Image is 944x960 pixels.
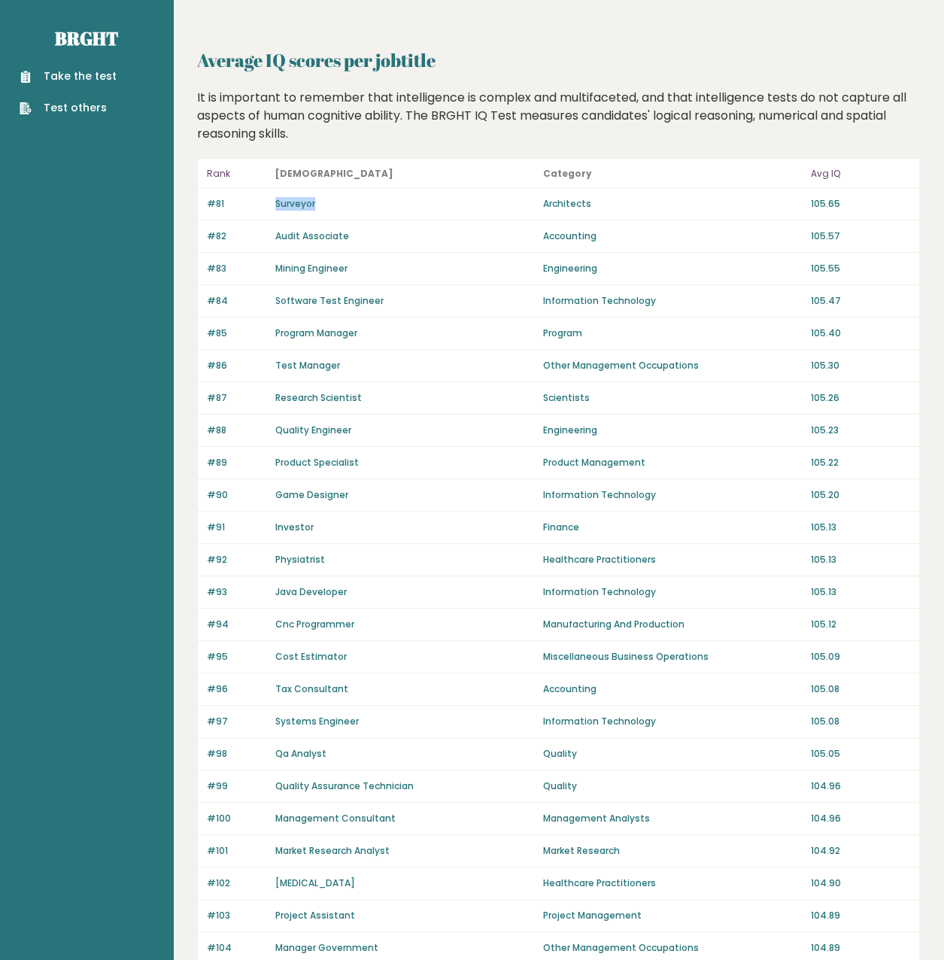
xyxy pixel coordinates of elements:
[275,682,348,695] a: Tax Consultant
[543,779,802,793] p: Quality
[275,909,355,922] a: Project Assistant
[275,715,359,728] a: Systems Engineer
[543,553,802,567] p: Healthcare Practitioners
[275,167,393,180] b: [DEMOGRAPHIC_DATA]
[275,618,354,630] a: Cnc Programmer
[275,294,384,307] a: Software Test Engineer
[543,167,592,180] b: Category
[543,521,802,534] p: Finance
[811,229,910,243] p: 105.57
[275,844,390,857] a: Market Research Analyst
[207,941,266,955] p: #104
[207,715,266,728] p: #97
[811,359,910,372] p: 105.30
[275,262,348,275] a: Mining Engineer
[192,89,926,143] div: It is important to remember that intelligence is complex and multifaceted, and that intelligence ...
[275,553,325,566] a: Physiatrist
[543,327,802,340] p: Program
[543,747,802,761] p: Quality
[543,682,802,696] p: Accounting
[811,618,910,631] p: 105.12
[543,585,802,599] p: Information Technology
[207,909,266,922] p: #103
[543,424,802,437] p: Engineering
[543,391,802,405] p: Scientists
[811,165,910,183] p: Avg IQ
[543,488,802,502] p: Information Technology
[811,844,910,858] p: 104.92
[811,553,910,567] p: 105.13
[543,456,802,469] p: Product Management
[543,909,802,922] p: Project Management
[543,715,802,728] p: Information Technology
[811,650,910,664] p: 105.09
[207,779,266,793] p: #99
[207,844,266,858] p: #101
[207,521,266,534] p: #91
[811,812,910,825] p: 104.96
[207,165,266,183] p: Rank
[811,682,910,696] p: 105.08
[543,359,802,372] p: Other Management Occupations
[207,618,266,631] p: #94
[207,229,266,243] p: #82
[197,47,920,74] h2: Average IQ scores per jobtitle
[275,812,396,825] a: Management Consultant
[543,650,802,664] p: Miscellaneous Business Operations
[207,585,266,599] p: #93
[543,294,802,308] p: Information Technology
[275,391,362,404] a: Research Scientist
[811,585,910,599] p: 105.13
[543,229,802,243] p: Accounting
[811,262,910,275] p: 105.55
[275,747,326,760] a: Qa Analyst
[207,197,266,211] p: #81
[275,327,357,339] a: Program Manager
[275,585,347,598] a: Java Developer
[275,488,348,501] a: Game Designer
[811,391,910,405] p: 105.26
[811,488,910,502] p: 105.20
[207,359,266,372] p: #86
[543,618,802,631] p: Manufacturing And Production
[811,747,910,761] p: 105.05
[207,391,266,405] p: #87
[207,876,266,890] p: #102
[275,521,314,533] a: Investor
[811,294,910,308] p: 105.47
[207,812,266,825] p: #100
[207,553,266,567] p: #92
[207,327,266,340] p: #85
[207,747,266,761] p: #98
[811,197,910,211] p: 105.65
[811,876,910,890] p: 104.90
[207,682,266,696] p: #96
[207,456,266,469] p: #89
[275,876,355,889] a: [MEDICAL_DATA]
[811,424,910,437] p: 105.23
[275,229,349,242] a: Audit Associate
[20,100,117,116] a: Test others
[275,650,347,663] a: Cost Estimator
[811,521,910,534] p: 105.13
[207,294,266,308] p: #84
[275,359,340,372] a: Test Manager
[811,456,910,469] p: 105.22
[811,327,910,340] p: 105.40
[207,650,266,664] p: #95
[811,779,910,793] p: 104.96
[275,456,359,469] a: Product Specialist
[20,68,117,84] a: Take the test
[275,424,351,436] a: Quality Engineer
[543,262,802,275] p: Engineering
[811,941,910,955] p: 104.89
[275,941,378,954] a: Manager Government
[811,909,910,922] p: 104.89
[207,424,266,437] p: #88
[207,262,266,275] p: #83
[543,812,802,825] p: Management Analysts
[275,779,414,792] a: Quality Assurance Technician
[543,844,802,858] p: Market Research
[275,197,315,210] a: Surveyor
[55,26,118,50] a: Brght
